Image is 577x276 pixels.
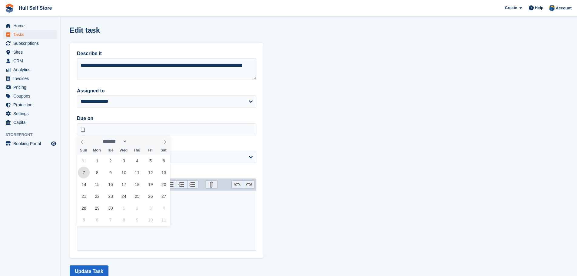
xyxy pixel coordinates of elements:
[13,65,50,74] span: Analytics
[77,50,256,57] label: Describe it
[3,48,57,56] a: menu
[13,39,50,48] span: Subscriptions
[13,48,50,56] span: Sites
[117,148,130,152] span: Wed
[187,181,198,188] button: Increase Level
[549,5,555,11] img: Hull Self Store
[3,22,57,30] a: menu
[91,214,103,226] span: October 6, 2025
[3,92,57,100] a: menu
[158,202,170,214] span: October 4, 2025
[3,139,57,148] a: menu
[165,181,176,188] button: Numbers
[104,214,116,226] span: October 7, 2025
[131,178,143,190] span: September 18, 2025
[91,190,103,202] span: September 22, 2025
[104,190,116,202] span: September 23, 2025
[131,167,143,178] span: September 11, 2025
[3,30,57,39] a: menu
[3,109,57,118] a: menu
[78,167,90,178] span: September 7, 2025
[13,92,50,100] span: Coupons
[13,57,50,65] span: CRM
[206,181,217,188] button: Attach Files
[157,148,170,152] span: Sat
[118,214,130,226] span: October 8, 2025
[101,138,128,145] select: Month
[158,155,170,167] span: September 6, 2025
[556,5,572,11] span: Account
[91,178,103,190] span: September 15, 2025
[144,155,156,167] span: September 5, 2025
[118,167,130,178] span: September 10, 2025
[127,138,146,145] input: Year
[77,87,256,95] label: Assigned to
[144,148,157,152] span: Fri
[232,181,243,188] button: Undo
[104,202,116,214] span: September 30, 2025
[144,178,156,190] span: September 19, 2025
[144,167,156,178] span: September 12, 2025
[176,181,187,188] button: Decrease Level
[158,214,170,226] span: October 11, 2025
[13,22,50,30] span: Home
[3,65,57,74] a: menu
[13,139,50,148] span: Booking Portal
[91,167,103,178] span: September 8, 2025
[78,190,90,202] span: September 21, 2025
[158,178,170,190] span: September 20, 2025
[90,148,104,152] span: Mon
[104,167,116,178] span: September 9, 2025
[243,181,254,188] button: Redo
[50,140,57,147] a: Preview store
[144,202,156,214] span: October 3, 2025
[91,155,103,167] span: September 1, 2025
[131,202,143,214] span: October 2, 2025
[78,202,90,214] span: September 28, 2025
[535,5,543,11] span: Help
[13,118,50,127] span: Capital
[144,190,156,202] span: September 26, 2025
[5,132,60,138] span: Storefront
[118,190,130,202] span: September 24, 2025
[104,155,116,167] span: September 2, 2025
[118,155,130,167] span: September 3, 2025
[505,5,517,11] span: Create
[3,57,57,65] a: menu
[144,214,156,226] span: October 10, 2025
[13,83,50,91] span: Pricing
[104,178,116,190] span: September 16, 2025
[131,214,143,226] span: October 9, 2025
[91,202,103,214] span: September 29, 2025
[70,26,100,34] h1: Edit task
[158,167,170,178] span: September 13, 2025
[13,30,50,39] span: Tasks
[104,148,117,152] span: Tue
[13,74,50,83] span: Invoices
[77,115,256,122] label: Due on
[131,190,143,202] span: September 25, 2025
[3,83,57,91] a: menu
[16,3,54,13] a: Hull Self Store
[130,148,144,152] span: Thu
[118,202,130,214] span: October 1, 2025
[3,74,57,83] a: menu
[5,4,14,13] img: stora-icon-8386f47178a22dfd0bd8f6a31ec36ba5ce8667c1dd55bd0f319d3a0aa187defe.svg
[3,39,57,48] a: menu
[158,190,170,202] span: September 27, 2025
[78,214,90,226] span: October 5, 2025
[78,155,90,167] span: August 31, 2025
[118,178,130,190] span: September 17, 2025
[77,148,90,152] span: Sun
[131,155,143,167] span: September 4, 2025
[3,118,57,127] a: menu
[13,109,50,118] span: Settings
[13,101,50,109] span: Protection
[78,178,90,190] span: September 14, 2025
[3,101,57,109] a: menu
